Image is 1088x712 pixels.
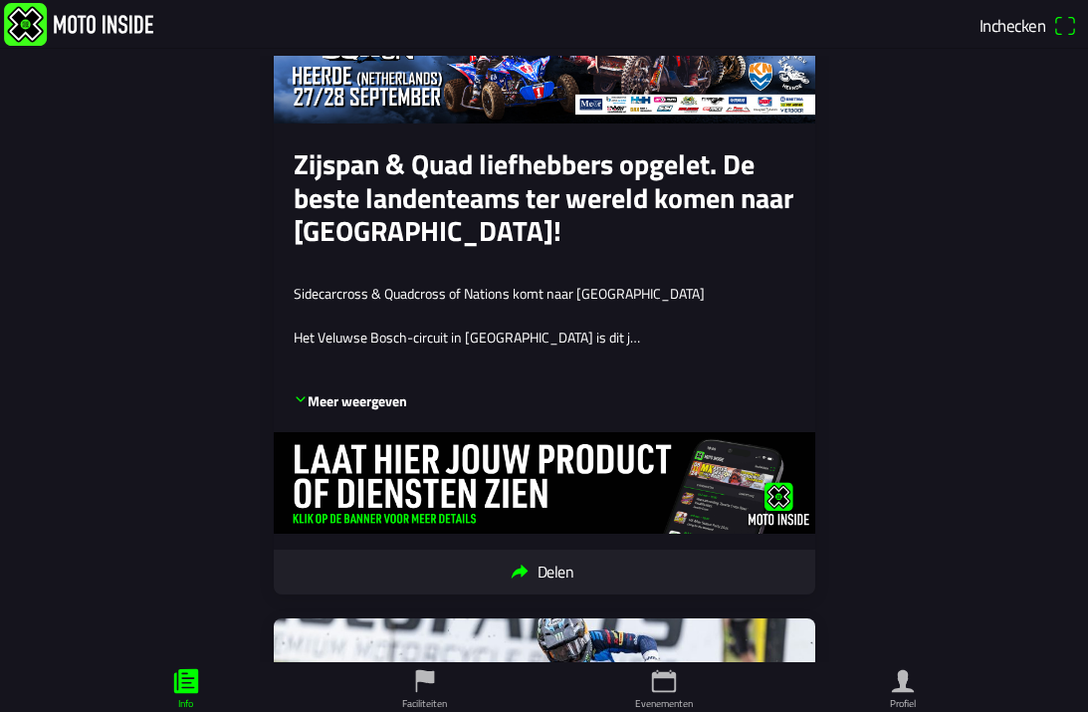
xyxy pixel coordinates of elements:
[649,666,679,696] ion-icon: calendar
[171,666,201,696] ion-icon: paper
[274,550,815,594] ion-button: Delen
[635,696,693,711] ion-label: Evenementen
[979,12,1045,38] span: Inchecken
[294,147,795,248] ion-card-title: Zijspan & Quad liefhebbers opgelet. De beste landenteams ter wereld komen naar [GEOGRAPHIC_DATA]!
[294,391,407,411] p: Meer weergeven
[973,8,1084,42] a: Incheckenqr scanner
[294,328,795,348] p: Het Veluwse Bosch-circuit in [GEOGRAPHIC_DATA] is dit j…
[274,432,815,534] img: ovdhpoPiYVyyWxH96Op6EavZdUOyIWdtEOENrLni.jpg
[890,696,916,711] ion-label: Profiel
[178,696,193,711] ion-label: Info
[402,696,447,711] ion-label: Faciliteiten
[410,666,440,696] ion-icon: flag
[294,284,795,304] p: Sidecarcross & Quadcross of Nations komt naar [GEOGRAPHIC_DATA]
[294,392,308,406] ion-icon: arrow down
[888,666,918,696] ion-icon: person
